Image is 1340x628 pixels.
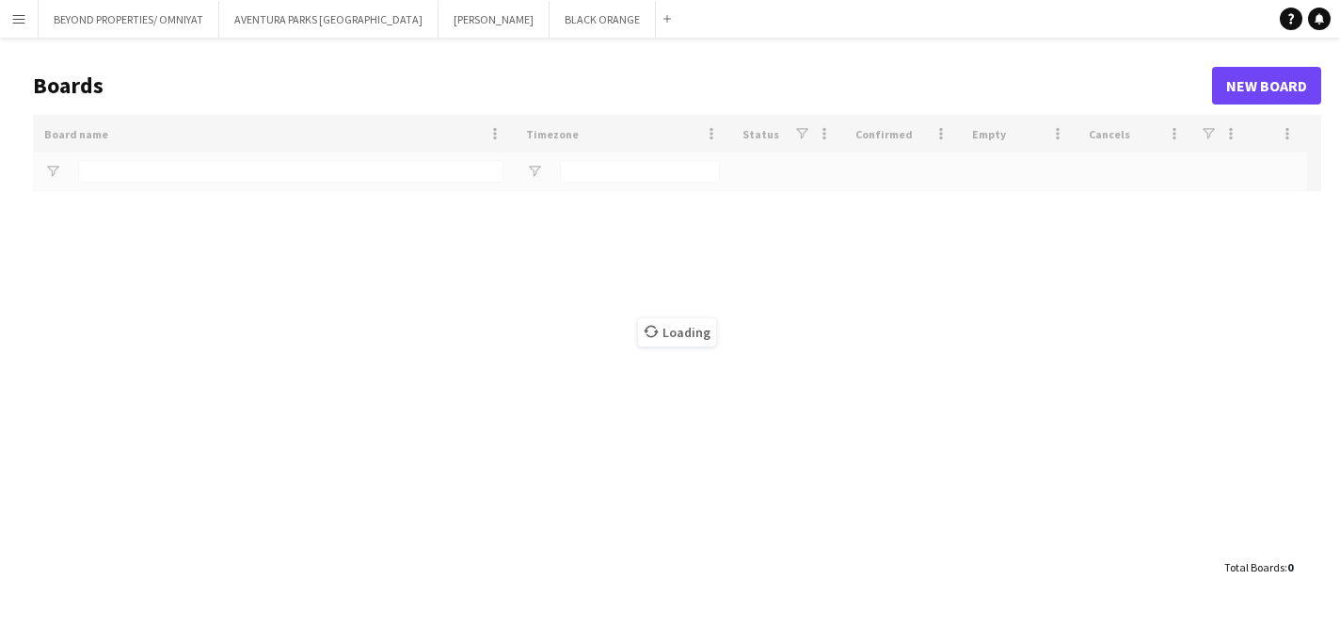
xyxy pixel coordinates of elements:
[33,72,1212,100] h1: Boards
[1224,549,1293,586] div: :
[439,1,550,38] button: [PERSON_NAME]
[1287,560,1293,574] span: 0
[219,1,439,38] button: AVENTURA PARKS [GEOGRAPHIC_DATA]
[39,1,219,38] button: BEYOND PROPERTIES/ OMNIYAT
[638,318,716,346] span: Loading
[1212,67,1321,105] a: New Board
[1224,560,1284,574] span: Total Boards
[550,1,656,38] button: BLACK ORANGE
